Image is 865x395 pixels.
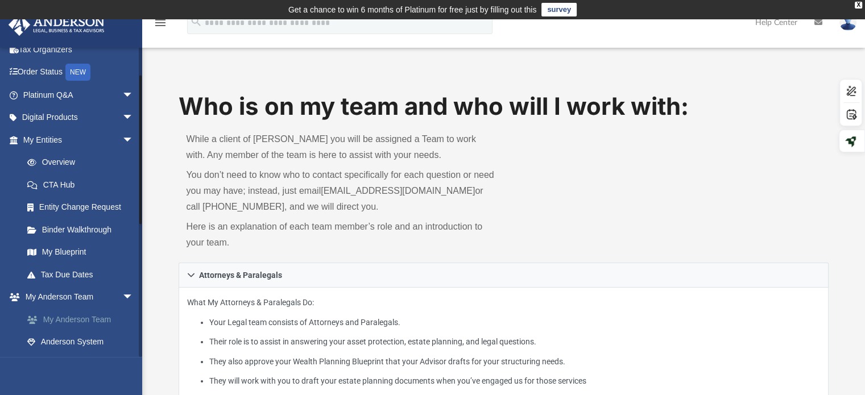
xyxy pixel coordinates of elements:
a: Overview [16,151,151,174]
a: CTA Hub [16,173,151,196]
i: menu [154,16,167,30]
a: My Entitiesarrow_drop_down [8,128,151,151]
a: Binder Walkthrough [16,218,151,241]
span: arrow_drop_down [122,128,145,152]
a: Platinum Q&Aarrow_drop_down [8,84,151,106]
a: Tax Organizers [8,38,151,61]
a: Tax Due Dates [16,263,151,286]
span: arrow_drop_down [122,84,145,107]
a: Client Referrals [16,353,151,376]
a: Order StatusNEW [8,61,151,84]
div: NEW [65,64,90,81]
span: arrow_drop_down [122,106,145,130]
span: arrow_drop_down [122,286,145,309]
img: User Pic [839,14,856,31]
a: Entity Change Request [16,196,151,219]
div: close [855,2,862,9]
a: menu [154,22,167,30]
a: My Anderson Teamarrow_drop_down [8,286,151,309]
a: Digital Productsarrow_drop_down [8,106,151,129]
div: Get a chance to win 6 months of Platinum for free just by filling out this [288,3,537,16]
a: survey [541,3,577,16]
a: Anderson System [16,331,151,354]
i: search [190,15,202,28]
a: My Anderson Team [16,308,151,331]
a: My Blueprint [16,241,145,264]
img: Anderson Advisors Platinum Portal [5,14,108,36]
